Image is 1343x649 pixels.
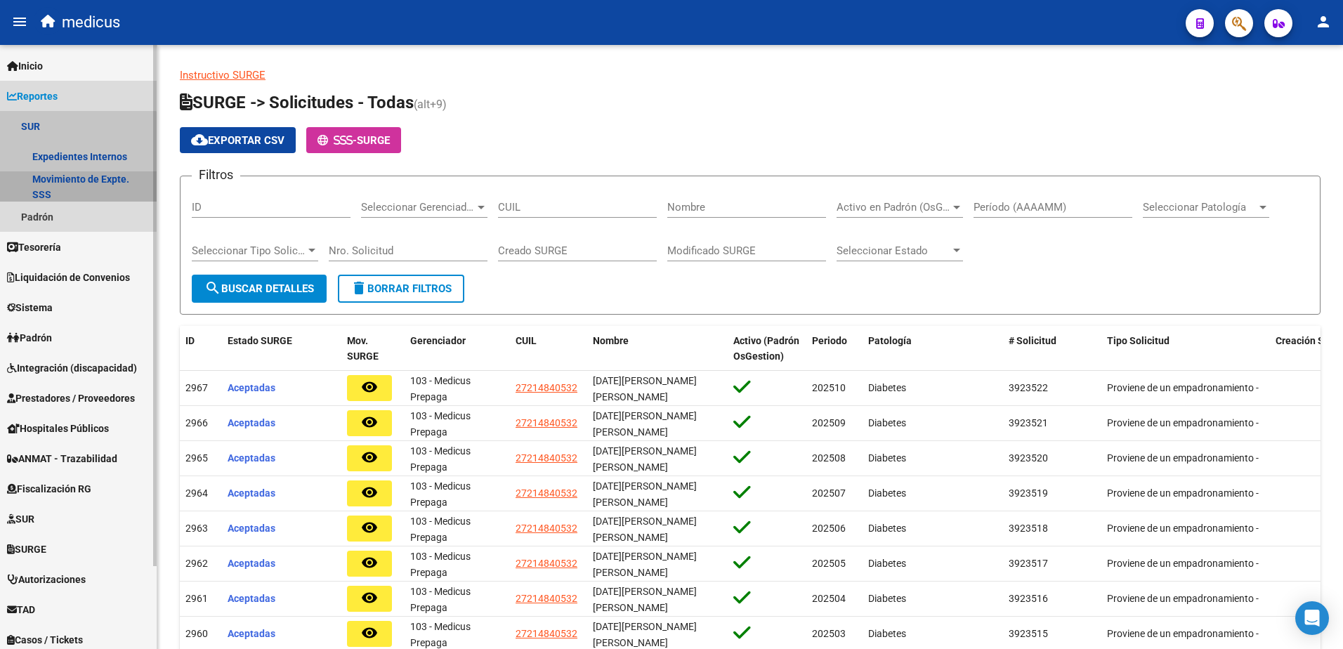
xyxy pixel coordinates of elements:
[204,282,314,295] span: Buscar Detalles
[410,480,471,508] span: 103 - Medicus Prepaga
[185,417,208,428] span: 2966
[868,628,906,639] span: Diabetes
[7,391,135,406] span: Prestadores / Proveedores
[317,134,357,147] span: -
[1003,326,1101,372] datatable-header-cell: # Solicitud
[1107,593,1259,604] span: Proviene de un empadronamiento -
[812,593,846,604] span: 202504
[7,88,58,104] span: Reportes
[812,382,846,393] span: 202510
[1009,523,1048,534] span: 3923518
[351,280,367,296] mat-icon: delete
[180,69,266,81] a: Instructivo SURGE
[812,558,846,569] span: 202505
[1009,558,1048,569] span: 3923517
[7,511,34,527] span: SUR
[868,452,906,464] span: Diabetes
[180,326,222,372] datatable-header-cell: ID
[185,628,208,639] span: 2960
[228,335,292,346] span: Estado SURGE
[1107,523,1259,534] span: Proviene de un empadronamiento -
[516,593,577,604] span: 27214840532
[7,451,117,466] span: ANMAT - Trazabilidad
[868,558,906,569] span: Diabetes
[812,628,846,639] span: 202503
[7,481,91,497] span: Fiscalización RG
[410,410,471,438] span: 103 - Medicus Prepaga
[1107,452,1259,464] span: Proviene de un empadronamiento -
[410,445,471,473] span: 103 - Medicus Prepaga
[185,452,208,464] span: 2965
[361,624,378,641] mat-icon: remove_red_eye
[180,127,296,153] button: Exportar CSV
[405,326,510,372] datatable-header-cell: Gerenciador
[812,335,847,346] span: Periodo
[7,421,109,436] span: Hospitales Públicos
[192,244,306,257] span: Seleccionar Tipo Solicitud
[361,449,378,466] mat-icon: remove_red_eye
[1143,201,1257,214] span: Seleccionar Patología
[347,335,379,362] span: Mov. SURGE
[593,335,629,346] span: Nombre
[516,417,577,428] span: 27214840532
[228,593,275,604] span: Aceptadas
[185,593,208,604] span: 2961
[868,487,906,499] span: Diabetes
[806,326,863,372] datatable-header-cell: Periodo
[812,487,846,499] span: 202507
[593,480,697,508] span: [DATE][PERSON_NAME] [PERSON_NAME]
[228,382,275,393] span: Aceptadas
[1315,13,1332,30] mat-icon: person
[341,326,405,372] datatable-header-cell: Mov. SURGE
[361,484,378,501] mat-icon: remove_red_eye
[11,13,28,30] mat-icon: menu
[516,382,577,393] span: 27214840532
[593,516,697,543] span: [DATE][PERSON_NAME] [PERSON_NAME]
[1107,335,1170,346] span: Tipo Solicitud
[7,572,86,587] span: Autorizaciones
[361,379,378,395] mat-icon: remove_red_eye
[516,335,537,346] span: CUIL
[414,98,447,111] span: (alt+9)
[306,127,401,153] button: -SURGE
[410,516,471,543] span: 103 - Medicus Prepaga
[516,628,577,639] span: 27214840532
[1107,382,1259,393] span: Proviene de un empadronamiento -
[228,487,275,499] span: Aceptadas
[587,326,728,372] datatable-header-cell: Nombre
[1009,593,1048,604] span: 3923516
[192,165,240,185] h3: Filtros
[837,244,950,257] span: Seleccionar Estado
[191,134,284,147] span: Exportar CSV
[593,375,697,402] span: [DATE][PERSON_NAME] [PERSON_NAME]
[351,282,452,295] span: Borrar Filtros
[338,275,464,303] button: Borrar Filtros
[361,414,378,431] mat-icon: remove_red_eye
[868,417,906,428] span: Diabetes
[1009,335,1056,346] span: # Solicitud
[1009,628,1048,639] span: 3923515
[728,326,806,372] datatable-header-cell: Activo (Padrón OsGestion)
[1295,601,1329,635] div: Open Intercom Messenger
[1101,326,1270,372] datatable-header-cell: Tipo Solicitud
[863,326,1003,372] datatable-header-cell: Patología
[185,335,195,346] span: ID
[185,558,208,569] span: 2962
[593,410,697,438] span: [DATE][PERSON_NAME] [PERSON_NAME]
[361,519,378,536] mat-icon: remove_red_eye
[185,487,208,499] span: 2964
[410,621,471,648] span: 103 - Medicus Prepaga
[516,452,577,464] span: 27214840532
[1009,417,1048,428] span: 3923521
[180,93,414,112] span: SURGE -> Solicitudes - Todas
[516,558,577,569] span: 27214840532
[185,382,208,393] span: 2967
[1107,558,1259,569] span: Proviene de un empadronamiento -
[510,326,587,372] datatable-header-cell: CUIL
[410,335,466,346] span: Gerenciador
[191,131,208,148] mat-icon: cloud_download
[7,360,137,376] span: Integración (discapacidad)
[228,558,275,569] span: Aceptadas
[7,632,83,648] span: Casos / Tickets
[410,375,471,402] span: 103 - Medicus Prepaga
